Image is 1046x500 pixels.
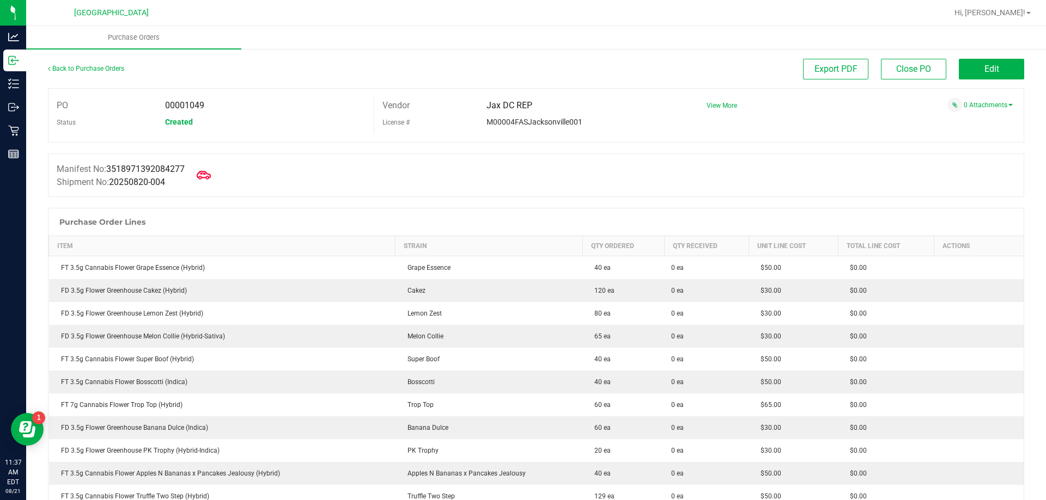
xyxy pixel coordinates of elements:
[56,446,389,455] div: FD 3.5g Flower Greenhouse PK Trophy (Hybrid-Indica)
[844,332,867,340] span: $0.00
[56,286,389,295] div: FD 3.5g Flower Greenhouse Cakez (Hybrid)
[665,236,749,256] th: Qty Received
[707,102,737,109] span: View More
[671,468,684,478] span: 0 ea
[589,378,611,386] span: 40 ea
[844,264,867,271] span: $0.00
[844,401,867,409] span: $0.00
[589,310,611,317] span: 80 ea
[934,236,1024,256] th: Actions
[881,59,946,79] button: Close PO
[589,492,615,500] span: 129 ea
[5,458,21,487] p: 11:37 AM EDT
[402,378,435,386] span: Bosscotti
[671,331,684,341] span: 0 ea
[109,177,165,187] span: 20250820-004
[11,413,44,446] iframe: Resource center
[671,423,684,433] span: 0 ea
[844,310,867,317] span: $0.00
[402,424,448,431] span: Banana Dulce
[671,286,684,295] span: 0 ea
[486,118,582,126] span: M00004FASJacksonville001
[74,8,149,17] span: [GEOGRAPHIC_DATA]
[589,332,611,340] span: 65 ea
[671,446,684,455] span: 0 ea
[106,164,185,174] span: 3518971392084277
[8,102,19,113] inline-svg: Outbound
[755,470,781,477] span: $50.00
[984,64,999,74] span: Edit
[671,308,684,318] span: 0 ea
[814,64,858,74] span: Export PDF
[755,424,781,431] span: $30.00
[402,264,451,271] span: Grape Essence
[56,331,389,341] div: FD 3.5g Flower Greenhouse Melon Collie (Hybrid-Sativa)
[56,354,389,364] div: FT 3.5g Cannabis Flower Super Boof (Hybrid)
[402,447,439,454] span: PK Trophy
[165,100,204,110] span: 00001049
[589,355,611,363] span: 40 ea
[803,59,868,79] button: Export PDF
[954,8,1025,17] span: Hi, [PERSON_NAME]!
[896,64,931,74] span: Close PO
[8,55,19,66] inline-svg: Inbound
[589,401,611,409] span: 60 ea
[755,447,781,454] span: $30.00
[8,149,19,159] inline-svg: Reports
[402,310,442,317] span: Lemon Zest
[48,65,124,72] a: Back to Purchase Orders
[755,332,781,340] span: $30.00
[402,470,526,477] span: Apples N Bananas x Pancakes Jealousy
[582,236,664,256] th: Qty Ordered
[589,470,611,477] span: 40 ea
[844,378,867,386] span: $0.00
[402,401,434,409] span: Trop Top
[56,423,389,433] div: FD 3.5g Flower Greenhouse Banana Dulce (Indica)
[382,97,410,114] label: Vendor
[59,218,145,226] h1: Purchase Order Lines
[56,400,389,410] div: FT 7g Cannabis Flower Trop Top (Hybrid)
[402,355,440,363] span: Super Boof
[56,377,389,387] div: FT 3.5g Cannabis Flower Bosscotti (Indica)
[402,287,425,294] span: Cakez
[93,33,174,42] span: Purchase Orders
[26,26,241,49] a: Purchase Orders
[671,377,684,387] span: 0 ea
[755,401,781,409] span: $65.00
[56,468,389,478] div: FT 3.5g Cannabis Flower Apples N Bananas x Pancakes Jealousy (Hybrid)
[402,492,455,500] span: Truffle Two Step
[844,287,867,294] span: $0.00
[749,236,838,256] th: Unit Line Cost
[844,355,867,363] span: $0.00
[382,114,410,131] label: License #
[486,100,532,110] span: Jax DC REP
[165,118,193,126] span: Created
[5,487,21,495] p: 08/21
[8,125,19,136] inline-svg: Retail
[56,263,389,273] div: FT 3.5g Cannabis Flower Grape Essence (Hybrid)
[671,354,684,364] span: 0 ea
[838,236,934,256] th: Total Line Cost
[589,264,611,271] span: 40 ea
[589,424,611,431] span: 60 ea
[755,355,781,363] span: $50.00
[49,236,396,256] th: Item
[844,492,867,500] span: $0.00
[32,411,45,424] iframe: Resource center unread badge
[57,163,185,176] label: Manifest No:
[8,78,19,89] inline-svg: Inventory
[755,310,781,317] span: $30.00
[844,470,867,477] span: $0.00
[396,236,582,256] th: Strain
[589,287,615,294] span: 120 ea
[589,447,611,454] span: 20 ea
[56,308,389,318] div: FD 3.5g Flower Greenhouse Lemon Zest (Hybrid)
[959,59,1024,79] button: Edit
[755,287,781,294] span: $30.00
[57,176,165,189] label: Shipment No:
[844,447,867,454] span: $0.00
[964,101,1013,109] a: 0 Attachments
[192,163,216,187] span: Mark as Arrived
[8,32,19,42] inline-svg: Analytics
